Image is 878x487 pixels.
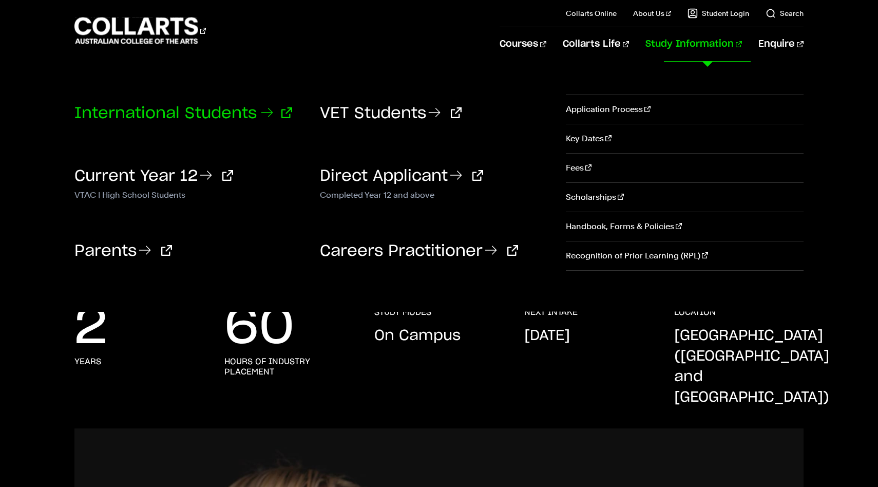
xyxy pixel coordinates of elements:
[320,106,462,121] a: VET Students
[374,326,461,346] p: On Campus
[320,188,549,200] p: Completed Year 12 and above
[566,241,803,270] a: Recognition of Prior Learning (RPL)
[563,27,629,61] a: Collarts Life
[74,168,233,184] a: Current Year 12
[766,8,804,18] a: Search
[524,326,570,346] p: [DATE]
[374,307,431,317] h3: STUDY MODES
[500,27,546,61] a: Courses
[524,307,578,317] h3: NEXT INTAKE
[224,307,294,348] p: 60
[74,16,206,45] div: Go to homepage
[566,124,803,153] a: Key Dates
[224,357,354,377] h3: hours of industry placement
[320,168,483,184] a: Direct Applicant
[566,183,803,212] a: Scholarships
[674,326,829,408] p: [GEOGRAPHIC_DATA] ([GEOGRAPHIC_DATA] and [GEOGRAPHIC_DATA])
[74,307,107,348] p: 2
[74,243,172,259] a: Parents
[74,188,304,200] p: VTAC | High School Students
[74,357,101,367] h3: years
[674,307,716,317] h3: LOCATION
[758,27,803,61] a: Enquire
[688,8,749,18] a: Student Login
[566,95,803,124] a: Application Process
[566,8,617,18] a: Collarts Online
[566,154,803,182] a: Fees
[320,243,518,259] a: Careers Practitioner
[645,27,742,61] a: Study Information
[633,8,671,18] a: About Us
[74,106,292,121] a: International Students
[566,212,803,241] a: Handbook, Forms & Policies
